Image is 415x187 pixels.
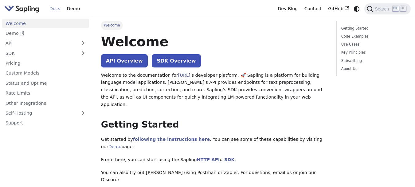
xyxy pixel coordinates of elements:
button: Expand sidebar category 'SDK' [77,49,89,58]
a: Status and Uptime [2,79,89,87]
a: SDK Overview [152,54,201,67]
a: Support [2,119,89,128]
a: API Overview [101,54,148,67]
p: You can also try out [PERSON_NAME] using Postman or Zapier. For questions, email us or join our D... [101,169,328,184]
a: Subscribing [341,58,404,64]
a: SDK [224,157,234,162]
a: Key Principles [341,50,404,55]
a: [URL] [178,73,190,78]
a: Demo [108,144,122,149]
a: Docs [46,4,64,14]
a: HTTP API [197,157,220,162]
a: Contact [301,4,325,14]
a: Dev Blog [274,4,301,14]
a: About Us [341,66,404,72]
a: GitHub [325,4,352,14]
a: Pricing [2,59,89,68]
h1: Welcome [101,33,328,50]
a: Welcome [2,19,89,28]
a: Self-Hosting [2,109,89,118]
a: Other Integrations [2,99,89,108]
a: Sapling.ai [4,4,41,13]
h2: Getting Started [101,119,328,130]
p: Welcome to the documentation for 's developer platform. 🚀 Sapling is a platform for building lang... [101,72,328,108]
a: Demo [2,29,89,38]
span: Search [373,6,393,11]
a: SDK [2,49,77,58]
button: Expand sidebar category 'API' [77,39,89,48]
a: following the instructions here [133,137,210,142]
a: Demo [64,4,83,14]
kbd: K [400,6,406,11]
a: Code Examples [341,34,404,39]
a: Rate Limits [2,89,89,98]
a: Custom Models [2,69,89,78]
a: Getting Started [341,26,404,31]
button: Switch between dark and light mode (currently system mode) [352,4,361,13]
a: Use Cases [341,42,404,47]
nav: Breadcrumbs [101,21,328,30]
p: Get started by . You can see some of these capabilities by visiting our page. [101,136,328,151]
p: From there, you can start using the Sapling or . [101,156,328,164]
span: Welcome [101,21,123,30]
button: Search (Ctrl+K) [364,3,410,14]
a: API [2,39,77,48]
img: Sapling.ai [4,4,39,13]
